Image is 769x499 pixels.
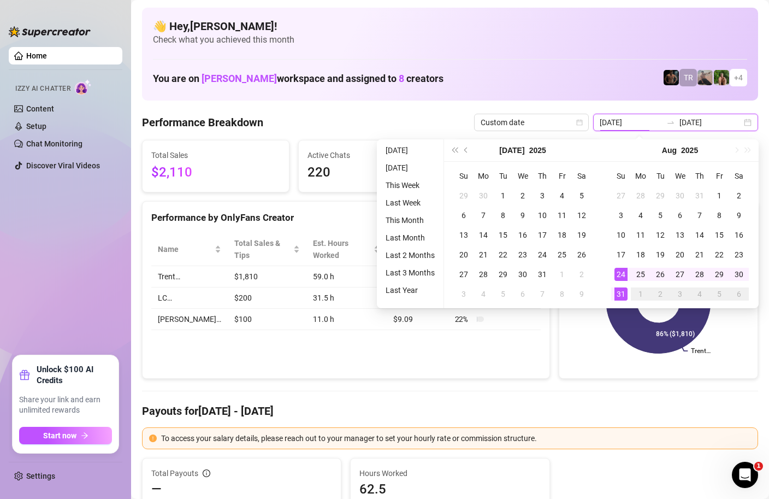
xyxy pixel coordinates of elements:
div: 1 [634,287,647,301]
td: 31.5 h [306,287,387,309]
td: 2025-08-13 [670,225,690,245]
td: 2025-09-03 [670,284,690,304]
button: Previous month (PageUp) [460,139,472,161]
td: 2025-08-31 [611,284,631,304]
div: 8 [713,209,726,222]
th: Tu [650,166,670,186]
div: 10 [614,228,628,242]
td: 2025-08-23 [729,245,749,265]
div: 28 [477,268,490,281]
td: 2025-09-04 [690,284,709,304]
a: Settings [26,472,55,480]
li: This Month [381,214,439,227]
li: [DATE] [381,161,439,174]
div: 2 [575,268,588,281]
span: 62.5 [359,480,540,498]
button: Start nowarrow-right [19,427,112,444]
th: Total Sales & Tips [228,233,306,266]
div: 11 [555,209,569,222]
td: 2025-09-05 [709,284,729,304]
button: Last year (Control + left) [448,139,460,161]
td: 2025-07-29 [650,186,670,206]
div: 4 [477,287,490,301]
span: TR [684,72,693,84]
button: Choose a year [529,139,546,161]
td: 2025-07-03 [533,186,552,206]
div: 4 [555,189,569,202]
div: 28 [634,189,647,202]
div: 25 [634,268,647,281]
div: 23 [732,248,746,261]
div: 27 [457,268,470,281]
div: Performance by OnlyFans Creator [151,210,541,225]
div: 5 [575,189,588,202]
td: 2025-08-25 [631,265,650,284]
td: 2025-07-04 [552,186,572,206]
span: Izzy AI Chatter [15,84,70,94]
div: To access your salary details, please reach out to your manager to set your hourly rate or commis... [161,432,751,444]
td: 2025-08-14 [690,225,709,245]
th: Th [690,166,709,186]
div: 4 [693,287,706,301]
div: 7 [693,209,706,222]
div: 16 [516,228,529,242]
td: 2025-07-27 [454,265,474,284]
span: — [151,480,162,498]
td: 2025-08-30 [729,265,749,284]
li: This Week [381,179,439,192]
td: 2025-08-03 [611,206,631,225]
td: 2025-08-05 [493,284,513,304]
td: 2025-08-19 [650,245,670,265]
strong: Unlock $100 AI Credits [37,364,112,386]
td: 2025-07-16 [513,225,533,245]
div: 3 [457,287,470,301]
div: 3 [536,189,549,202]
td: 2025-08-08 [552,284,572,304]
td: 2025-08-12 [650,225,670,245]
td: 2025-08-15 [709,225,729,245]
div: 5 [654,209,667,222]
td: 2025-07-09 [513,206,533,225]
th: Fr [709,166,729,186]
h4: Performance Breakdown [142,115,263,130]
td: 2025-08-06 [670,206,690,225]
span: [PERSON_NAME] [202,73,277,84]
td: 2025-08-05 [650,206,670,225]
td: 2025-09-06 [729,284,749,304]
div: 29 [496,268,510,281]
td: 2025-08-04 [474,284,493,304]
a: Content [26,104,54,113]
span: $2,110 [151,162,280,183]
div: 29 [457,189,470,202]
td: 2025-07-13 [454,225,474,245]
a: Chat Monitoring [26,139,82,148]
div: 15 [713,228,726,242]
td: 2025-07-27 [611,186,631,206]
div: 24 [614,268,628,281]
div: 14 [693,228,706,242]
th: Mo [631,166,650,186]
td: 2025-07-14 [474,225,493,245]
span: calendar [576,119,583,126]
span: gift [19,369,30,380]
th: Fr [552,166,572,186]
div: 13 [457,228,470,242]
span: Check what you achieved this month [153,34,747,46]
td: 2025-08-08 [709,206,729,225]
td: 2025-09-02 [650,284,670,304]
td: 2025-08-01 [552,265,572,284]
td: 2025-08-18 [631,245,650,265]
td: [PERSON_NAME]… [151,309,228,330]
td: 59.0 h [306,266,387,287]
td: 2025-07-05 [572,186,591,206]
td: 2025-08-17 [611,245,631,265]
div: 29 [654,189,667,202]
td: 2025-07-20 [454,245,474,265]
td: 2025-07-22 [493,245,513,265]
img: logo-BBDzfeDw.svg [9,26,91,37]
div: 18 [555,228,569,242]
a: Home [26,51,47,60]
td: 2025-08-27 [670,265,690,284]
td: 2025-07-06 [454,206,474,225]
td: 2025-08-09 [572,284,591,304]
